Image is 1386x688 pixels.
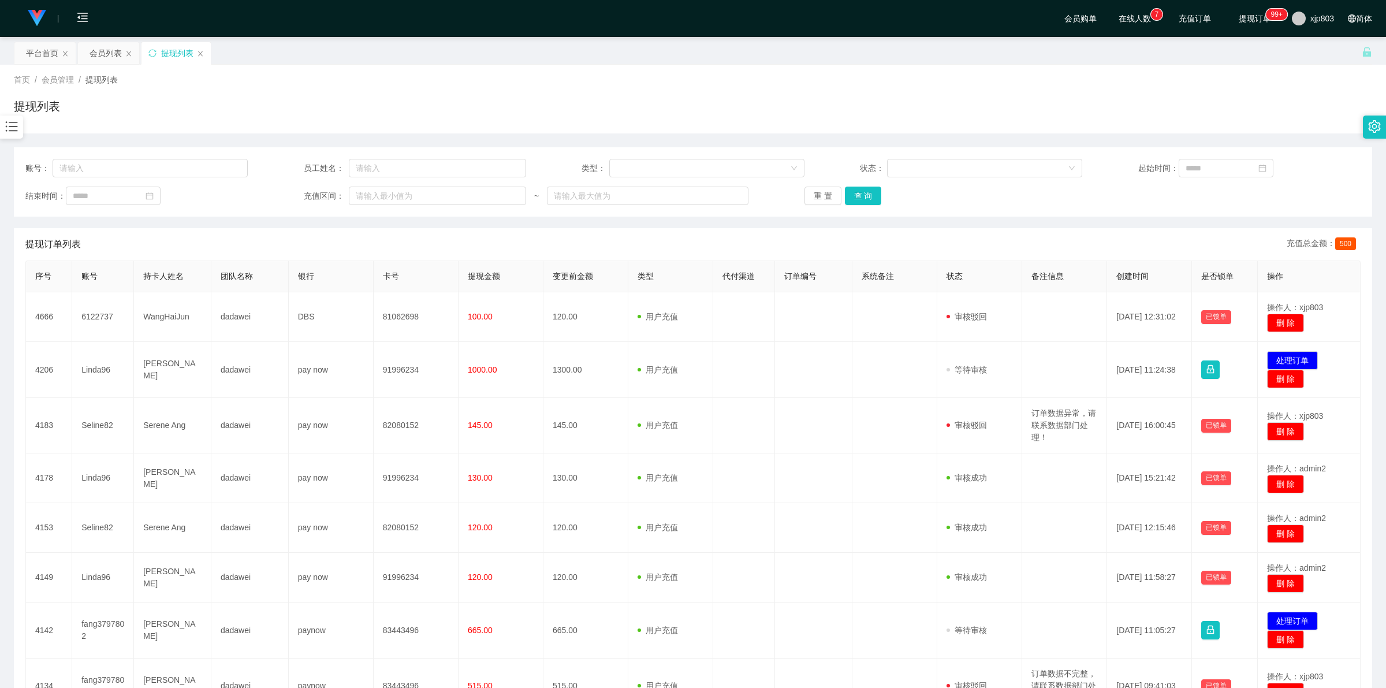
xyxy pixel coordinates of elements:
[1267,563,1326,572] span: 操作人：admin2
[26,503,72,553] td: 4153
[1107,553,1192,603] td: [DATE] 11:58:27
[468,312,493,321] span: 100.00
[25,237,81,251] span: 提现订单列表
[1138,162,1179,174] span: 起始时间：
[860,162,887,174] span: 状态：
[146,192,154,200] i: 图标: calendar
[1267,612,1318,630] button: 处理订单
[1267,475,1304,493] button: 删 除
[211,553,289,603] td: dadawei
[1267,370,1304,388] button: 删 除
[722,272,755,281] span: 代付渠道
[468,572,493,582] span: 120.00
[1201,571,1231,585] button: 已锁单
[72,292,134,342] td: 6122737
[4,119,19,134] i: 图标: bars
[35,75,37,84] span: /
[211,292,289,342] td: dadawei
[582,162,609,174] span: 类型：
[1068,165,1075,173] i: 图标: down
[289,553,374,603] td: pay now
[1113,14,1157,23] span: 在线人数
[28,10,46,26] img: logo.9652507e.png
[638,365,678,374] span: 用户充值
[1267,574,1304,593] button: 删 除
[1233,14,1277,23] span: 提现订单
[1335,237,1356,250] span: 500
[289,398,374,453] td: pay now
[26,42,58,64] div: 平台首页
[79,75,81,84] span: /
[638,523,678,532] span: 用户充值
[1201,419,1231,433] button: 已锁单
[349,159,526,177] input: 请输入
[1287,237,1361,251] div: 充值总金额：
[72,553,134,603] td: Linda96
[72,342,134,398] td: Linda96
[197,50,204,57] i: 图标: close
[81,272,98,281] span: 账号
[638,473,678,482] span: 用户充值
[143,272,184,281] span: 持卡人姓名
[468,523,493,532] span: 120.00
[804,187,841,205] button: 重 置
[25,190,66,202] span: 结束时间：
[53,159,248,177] input: 请输入
[638,572,678,582] span: 用户充值
[543,553,628,603] td: 120.00
[134,398,211,453] td: Serene Ang
[947,473,987,482] span: 审核成功
[1258,164,1266,172] i: 图标: calendar
[947,626,987,635] span: 等待审核
[134,342,211,398] td: [PERSON_NAME]
[374,398,459,453] td: 82080152
[26,553,72,603] td: 4149
[304,190,349,202] span: 充值区间：
[526,190,547,202] span: ~
[1201,360,1220,379] button: 图标: lock
[85,75,118,84] span: 提现列表
[374,342,459,398] td: 91996234
[862,272,894,281] span: 系统备注
[791,165,798,173] i: 图标: down
[14,98,60,115] h1: 提现列表
[1201,272,1234,281] span: 是否锁单
[553,272,593,281] span: 变更前金额
[26,603,72,659] td: 4142
[1266,9,1287,20] sup: 283
[1107,453,1192,503] td: [DATE] 15:21:42
[784,272,817,281] span: 订单编号
[134,603,211,659] td: [PERSON_NAME]
[1107,292,1192,342] td: [DATE] 12:31:02
[374,553,459,603] td: 91996234
[211,503,289,553] td: dadawei
[62,50,69,57] i: 图标: close
[547,187,748,205] input: 请输入最大值为
[1173,14,1217,23] span: 充值订单
[161,42,193,64] div: 提现列表
[72,398,134,453] td: Seline82
[26,342,72,398] td: 4206
[26,398,72,453] td: 4183
[1107,603,1192,659] td: [DATE] 11:05:27
[1267,514,1326,523] span: 操作人：admin2
[947,312,987,321] span: 审核驳回
[42,75,74,84] span: 会员管理
[1201,521,1231,535] button: 已锁单
[468,272,500,281] span: 提现金额
[289,342,374,398] td: pay now
[304,162,349,174] span: 员工姓名：
[468,365,497,374] span: 1000.00
[211,398,289,453] td: dadawei
[1154,9,1158,20] p: 7
[298,272,314,281] span: 银行
[543,342,628,398] td: 1300.00
[289,453,374,503] td: pay now
[543,398,628,453] td: 145.00
[1368,120,1381,133] i: 图标: setting
[1267,672,1323,681] span: 操作人：xjp803
[1107,503,1192,553] td: [DATE] 12:15:46
[1267,314,1304,332] button: 删 除
[211,603,289,659] td: dadawei
[543,292,628,342] td: 120.00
